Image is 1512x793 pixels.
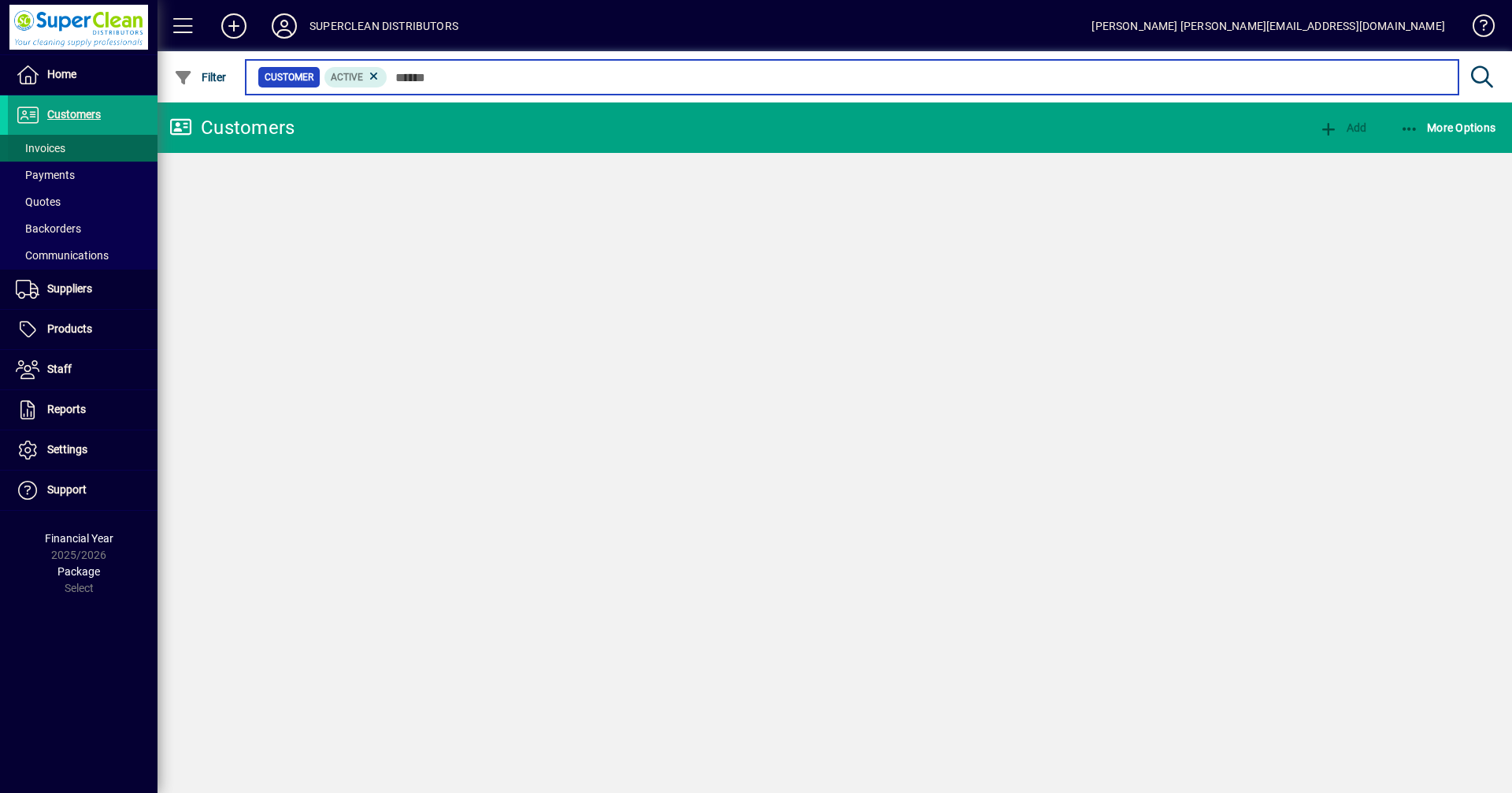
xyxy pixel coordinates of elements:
[8,162,157,188] a: Payments
[57,565,100,578] span: Package
[8,310,157,349] a: Products
[47,108,101,121] span: Customers
[47,483,87,496] span: Support
[47,363,72,375] span: Staff
[324,67,387,87] mat-chip: Activation Status: Active
[16,222,81,235] span: Backorders
[47,443,87,456] span: Settings
[8,55,157,95] a: Home
[8,135,157,162] a: Invoices
[8,430,157,470] a: Settings
[16,142,65,155] span: Invoices
[309,13,458,39] div: SUPERCLEAN DISTRIBUTORS
[1400,121,1496,134] span: More Options
[1091,13,1445,39] div: [PERSON_NAME] [PERSON_NAME][EMAIL_ADDRESS][DOMAIN_NAME]
[8,188,157,215] a: Quotes
[16,169,75,181] span: Payments
[8,242,157,269] a: Communications
[259,12,309,40] button: Profile
[174,71,227,84] span: Filter
[45,532,113,545] span: Financial Year
[47,282,92,295] span: Suppliers
[16,249,109,262] span: Communications
[8,471,157,510] a: Support
[47,68,76,80] span: Home
[8,270,157,309] a: Suppliers
[331,72,363,83] span: Active
[169,115,295,140] div: Customers
[1315,114,1370,142] button: Add
[16,195,61,208] span: Quotes
[47,322,92,335] span: Products
[8,215,157,242] a: Backorders
[1396,114,1500,142] button: More Options
[8,350,157,389] a: Staff
[170,63,231,91] button: Filter
[1319,121,1366,134] span: Add
[265,69,313,85] span: Customer
[1461,3,1492,54] a: Knowledge Base
[8,390,157,430] a: Reports
[47,403,86,415] span: Reports
[209,12,259,40] button: Add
